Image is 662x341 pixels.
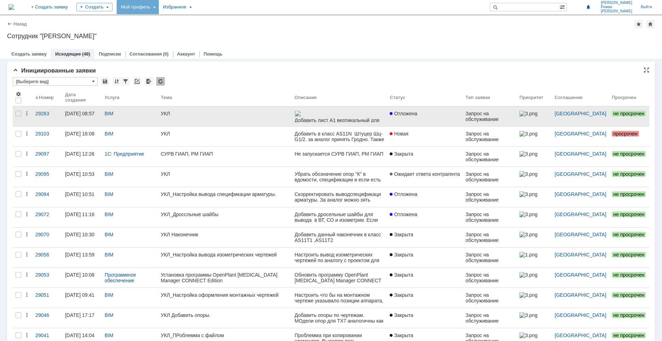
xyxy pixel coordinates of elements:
[62,88,102,106] th: Дата создания
[463,147,517,167] a: Запрос на обслуживание
[601,9,632,13] span: [PERSON_NAME]
[158,227,292,247] a: УКЛ Наконечник
[161,191,289,197] div: УКЛ_Настройка вывода спецификации арматуры.
[463,167,517,187] a: Запрос на обслуживание
[24,333,30,338] div: Действия
[158,106,292,126] a: УКЛ
[65,312,94,318] div: [DATE] 17:17
[33,288,62,308] a: 29051
[65,111,94,116] div: [DATE] 08:57
[390,232,413,237] span: Закрыта
[612,95,636,100] div: Просрочен
[35,151,59,157] div: 29097
[390,212,417,217] span: Отложена
[65,292,94,298] div: [DATE] 09:41
[11,51,47,57] a: Создать заявку
[517,288,552,308] a: 3.png
[555,272,606,278] a: [GEOGRAPHIC_DATA]
[612,111,646,116] span: не просрочен
[65,131,94,137] div: [DATE] 16:08
[463,106,517,126] a: Запрос на обслуживание
[105,95,120,100] div: Услуга
[519,191,537,197] img: 3.png
[466,151,514,162] div: Запрос на обслуживание
[65,92,93,103] div: Дата создания
[387,127,463,146] a: Новая
[519,292,537,298] img: 3.png
[387,88,463,106] th: Статус
[555,171,606,177] a: [GEOGRAPHIC_DATA]
[33,308,62,328] a: 29046
[62,288,102,308] a: [DATE] 09:41
[24,292,30,298] div: Действия
[612,232,646,237] span: не просрочен
[161,171,289,177] div: УКЛ
[612,151,646,157] span: не просрочен
[62,248,102,267] a: [DATE] 13:59
[78,19,133,50] td: 3
[105,333,114,338] a: BIM
[0,19,48,50] td: PIPE_ADAPTER
[35,232,59,237] div: 29070
[158,268,292,288] a: Установка программы OpenPlant [MEDICAL_DATA] Manager CONNECT Edition
[612,312,646,318] span: не просрочен
[609,207,649,227] a: не просрочен
[33,227,62,247] a: 29070
[177,51,195,57] a: Аккаунт
[601,1,632,5] span: [PERSON_NAME]
[612,272,646,278] span: не просрочен
[463,227,517,247] a: Запрос на обслуживание
[7,33,655,40] div: Сотрудник "[PERSON_NAME]"
[612,191,646,197] span: не просрочен
[390,131,408,137] span: Новая
[609,288,649,308] a: не просрочен
[35,111,59,116] div: 29263
[65,333,94,338] div: [DATE] 14:04
[158,207,292,227] a: УКЛ_Дроссльные шайбы
[8,4,14,10] a: Перейти на домашнюю страницу
[463,308,517,328] a: Запрос на обслуживание
[158,187,292,207] a: УКЛ_Настройка вывода спецификации арматуры.
[555,111,606,116] a: [GEOGRAPHIC_DATA]
[390,171,460,177] span: Ожидает ответа контрагента
[519,171,537,177] img: 3.png
[158,127,292,146] a: УКЛ
[133,77,141,86] div: Скопировать ссылку на список
[555,333,606,338] a: [GEOGRAPHIC_DATA]
[517,106,552,126] a: 3.png
[158,308,292,328] a: УКЛ Добавить опоры.
[105,212,114,217] a: BIM
[390,191,417,197] span: Отложена
[161,95,172,100] div: Тема
[13,21,27,27] a: Назад
[105,131,114,137] a: BIM
[158,147,292,167] a: СУРВ ГИАП, РМ ГИАП
[555,292,606,298] a: [GEOGRAPHIC_DATA]
[158,248,292,267] a: УКЛ_Настройка вывода изометрических чертежей
[612,333,646,338] span: не просрочен
[387,147,463,167] a: Закрыта
[62,308,102,328] a: [DATE] 17:17
[555,212,606,217] a: [GEOGRAPHIC_DATA]
[35,312,59,318] div: 29046
[161,131,289,137] div: УКЛ
[105,252,114,258] a: BIM
[121,77,130,86] div: Фильтрация...
[24,151,30,157] div: Действия
[387,167,463,187] a: Ожидает ответа контрагента
[466,171,514,183] div: Запрос на обслуживание
[612,292,646,298] span: не просрочен
[35,212,59,217] div: 29072
[35,292,59,298] div: 29051
[387,288,463,308] a: Закрыта
[161,312,289,318] div: УКЛ Добавить опоры.
[519,131,537,137] img: 3.png
[62,167,102,187] a: [DATE] 10:53
[295,95,317,100] div: Описание
[102,88,158,106] th: Услуга
[555,191,606,197] a: [GEOGRAPHIC_DATA]
[62,187,102,207] a: [DATE] 10:51
[163,51,169,57] div: (0)
[62,268,102,288] a: [DATE] 10:08
[519,272,537,278] img: 3.png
